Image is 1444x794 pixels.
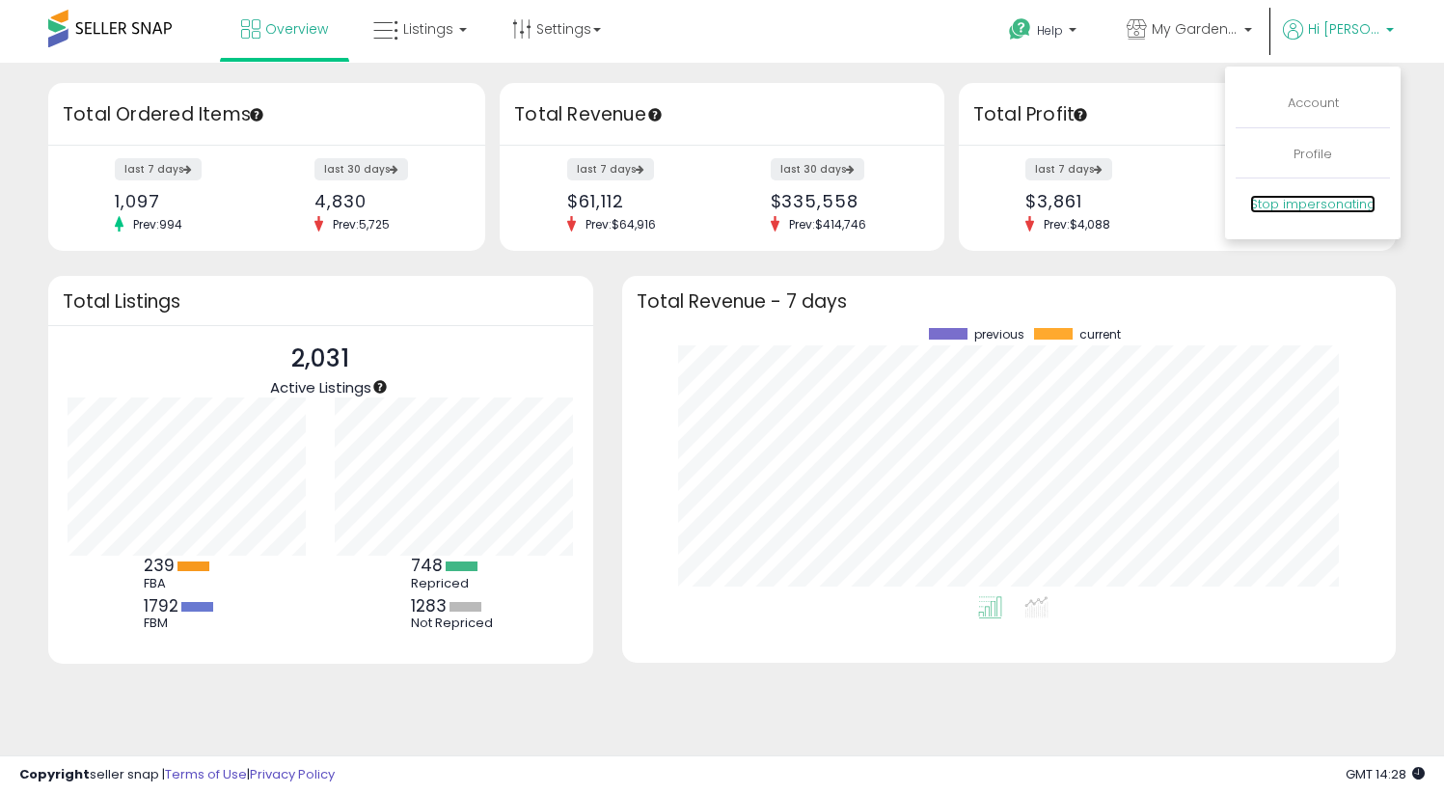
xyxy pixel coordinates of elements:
a: Stop impersonating [1250,195,1376,213]
h3: Total Revenue - 7 days [637,294,1381,309]
div: Not Repriced [411,616,498,631]
div: Tooltip anchor [646,106,664,123]
h3: Total Profit [973,101,1381,128]
div: Tooltip anchor [371,378,389,396]
span: Hi [PERSON_NAME] [1308,19,1380,39]
div: Tooltip anchor [248,106,265,123]
label: last 7 days [1025,158,1112,180]
strong: Copyright [19,765,90,783]
span: Active Listings [270,377,371,397]
div: $335,558 [771,191,911,211]
div: 1,097 [115,191,252,211]
span: 2025-08-10 14:28 GMT [1346,765,1425,783]
h3: Total Listings [63,294,579,309]
label: last 7 days [115,158,202,180]
div: Tooltip anchor [1072,106,1089,123]
div: $3,861 [1025,191,1162,211]
b: 1792 [144,594,178,617]
span: Help [1037,22,1063,39]
label: last 30 days [771,158,864,180]
a: Terms of Use [165,765,247,783]
a: Privacy Policy [250,765,335,783]
span: Prev: 994 [123,216,192,233]
span: previous [974,328,1024,342]
a: Hi [PERSON_NAME] [1283,19,1394,63]
b: 1283 [411,594,447,617]
div: Repriced [411,576,498,591]
span: Prev: $4,088 [1034,216,1120,233]
span: Listings [403,19,453,39]
span: current [1079,328,1121,342]
div: FBM [144,616,231,631]
span: Overview [265,19,328,39]
label: last 7 days [567,158,654,180]
span: Prev: $414,746 [779,216,876,233]
b: 239 [144,554,175,577]
span: My Garden Pool [1152,19,1239,39]
a: Account [1288,94,1339,112]
span: Prev: 5,725 [323,216,399,233]
div: seller snap | | [19,766,335,784]
h3: Total Revenue [514,101,930,128]
div: FBA [144,576,231,591]
a: Help [994,3,1096,63]
span: Prev: $64,916 [576,216,666,233]
h3: Total Ordered Items [63,101,471,128]
a: Profile [1294,145,1332,163]
label: last 30 days [314,158,408,180]
i: Get Help [1008,17,1032,41]
div: $61,112 [567,191,707,211]
div: 4,830 [314,191,451,211]
p: 2,031 [270,341,371,377]
b: 748 [411,554,443,577]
